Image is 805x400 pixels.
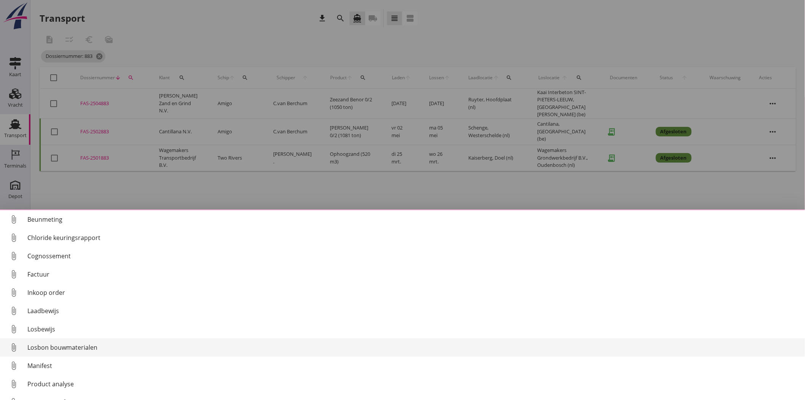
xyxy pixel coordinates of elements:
i: attach_file [8,232,20,244]
div: Inkoop order [27,288,799,297]
i: attach_file [8,250,20,262]
i: attach_file [8,213,20,226]
div: Factuur [27,270,799,279]
i: attach_file [8,305,20,317]
i: attach_file [8,360,20,372]
div: Beunmeting [27,215,799,224]
div: Laadbewijs [27,306,799,315]
div: Manifest [27,361,799,370]
i: attach_file [8,378,20,390]
i: attach_file [8,341,20,354]
div: Cognossement [27,251,799,261]
i: attach_file [8,268,20,280]
div: Losbon bouwmaterialen [27,343,799,352]
i: attach_file [8,286,20,299]
div: Product analyse [27,379,799,389]
div: Chloride keuringsrapport [27,233,799,242]
i: attach_file [8,323,20,335]
div: Losbewijs [27,325,799,334]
